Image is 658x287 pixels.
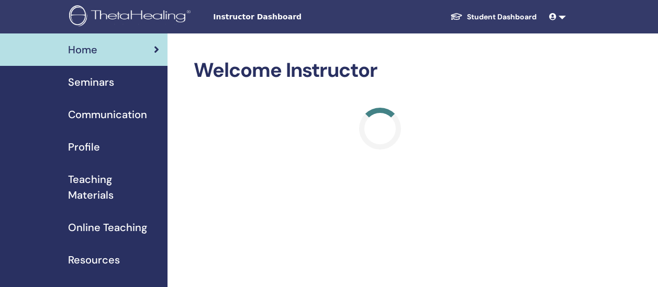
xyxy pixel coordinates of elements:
span: Resources [68,252,120,268]
h2: Welcome Instructor [194,59,567,83]
span: Teaching Materials [68,171,159,203]
span: Communication [68,107,147,122]
img: logo.png [69,5,194,29]
img: graduation-cap-white.svg [450,12,463,21]
span: Instructor Dashboard [213,12,370,22]
a: Student Dashboard [442,7,545,27]
span: Profile [68,139,100,155]
span: Home [68,42,97,58]
span: Seminars [68,74,114,90]
span: Online Teaching [68,220,147,235]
